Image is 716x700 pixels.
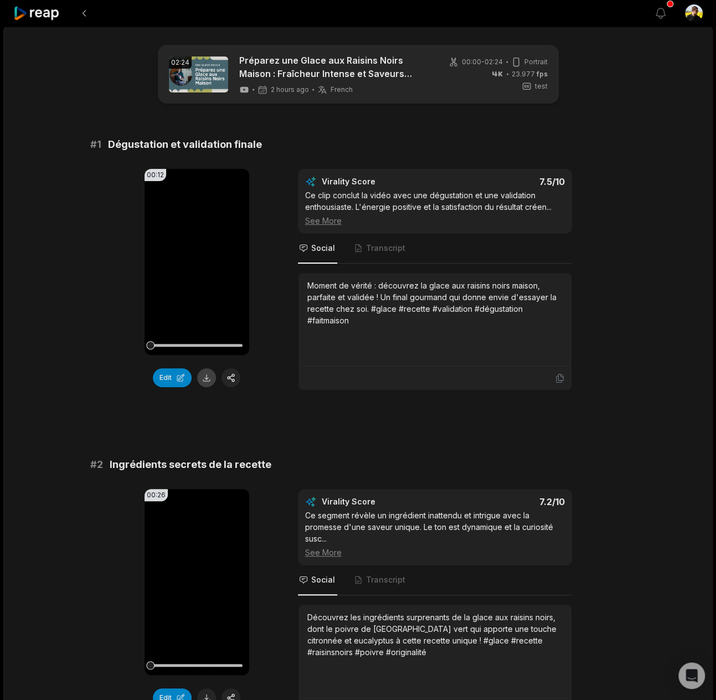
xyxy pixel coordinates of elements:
span: Social [311,243,335,254]
span: French [331,85,353,94]
span: 2 hours ago [271,85,309,94]
a: Préparez une Glace aux Raisins Noirs Maison : Fraîcheur Intense et Saveurs Gourmandes ! [239,54,430,80]
span: Ingrédients secrets de la recette [110,457,271,472]
video: Your browser does not support mp4 format. [145,169,249,355]
span: test [535,81,548,91]
span: 00:00 - 02:24 [462,57,503,67]
div: See More [305,547,565,558]
span: fps [537,70,548,78]
span: Social [311,574,335,585]
div: Découvrez les ingrédients surprenants de la glace aux raisins noirs, dont le poivre de [GEOGRAPHI... [307,611,563,658]
span: # 2 [90,457,103,472]
div: Open Intercom Messenger [678,662,705,689]
div: Ce clip conclut la vidéo avec une dégustation et une validation enthousiaste. L'énergie positive ... [305,189,565,227]
div: Virality Score [322,496,441,507]
video: Your browser does not support mp4 format. [145,489,249,675]
span: Dégustation et validation finale [108,137,262,152]
button: Edit [153,368,192,387]
div: Moment de vérité : découvrez la glace aux raisins noirs maison, parfaite et validée ! Un final go... [307,280,563,326]
div: Ce segment révèle un ingrédient inattendu et intrigue avec la promesse d'une saveur unique. Le to... [305,509,565,558]
div: Virality Score [322,176,441,187]
nav: Tabs [298,234,572,264]
span: 23.977 [512,69,548,79]
span: Portrait [524,57,548,67]
span: # 1 [90,137,101,152]
div: 7.2 /10 [446,496,565,507]
span: Transcript [366,574,405,585]
div: See More [305,215,565,227]
nav: Tabs [298,565,572,595]
span: Transcript [366,243,405,254]
div: 7.5 /10 [446,176,565,187]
